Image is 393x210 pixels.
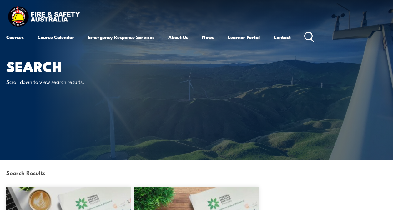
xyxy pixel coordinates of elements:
p: Scroll down to view search results. [6,78,120,85]
a: Course Calendar [38,30,74,45]
a: Courses [6,30,24,45]
a: Learner Portal [228,30,260,45]
a: Contact [274,30,291,45]
h1: Search [6,60,161,72]
a: About Us [168,30,188,45]
a: Emergency Response Services [88,30,154,45]
strong: Search Results [6,168,45,177]
a: News [202,30,214,45]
